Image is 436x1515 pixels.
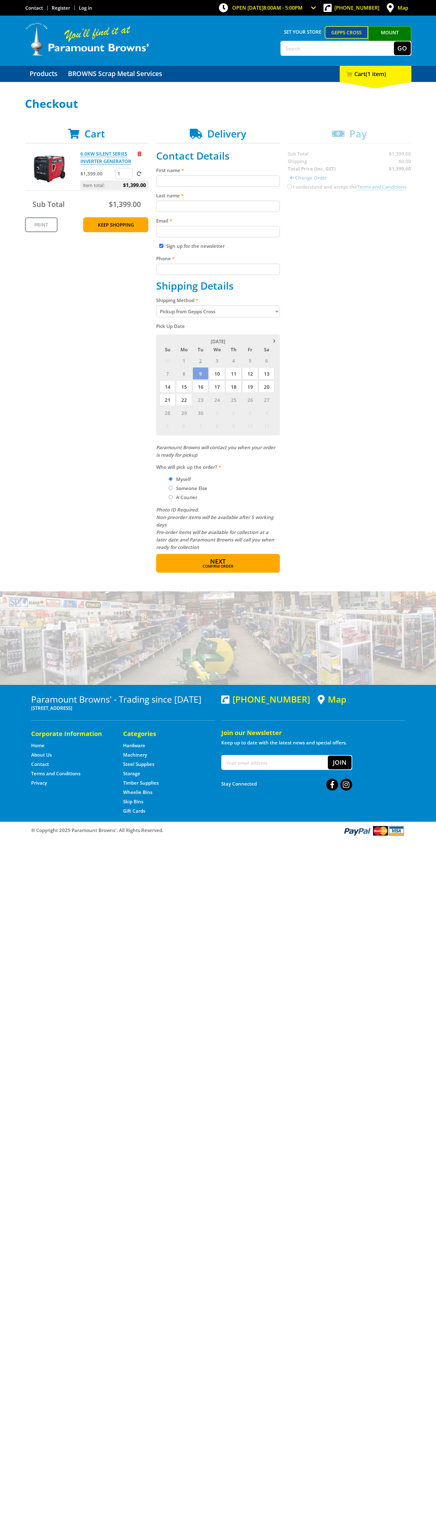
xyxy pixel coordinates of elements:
[259,393,275,406] span: 27
[259,380,275,393] span: 20
[226,354,242,367] span: 4
[242,380,258,393] span: 19
[170,565,266,568] span: Confirm order
[242,345,258,353] span: Fr
[123,729,203,738] h5: Categories
[193,354,208,367] span: 2
[156,176,280,187] input: Please enter your first name.
[156,264,280,275] input: Please enter your telephone number.
[156,201,280,212] input: Please enter your last name.
[31,752,52,758] a: Go to the About Us page
[109,199,141,209] span: $1,399.00
[25,825,411,836] div: ® Copyright 2025 Paramount Browns'. All Rights Reserved.
[31,742,45,749] a: Go to the Home page
[160,393,175,406] span: 21
[210,557,226,565] span: Next
[226,367,242,380] span: 11
[221,739,405,746] p: Keep up to date with the latest news and special offers.
[280,26,325,37] span: Set your store
[123,180,146,190] span: $1,399.00
[209,406,225,419] span: 1
[176,393,192,406] span: 22
[209,367,225,380] span: 10
[242,420,258,432] span: 10
[84,127,105,140] span: Cart
[242,393,258,406] span: 26
[156,322,280,330] label: Pick Up Date
[80,151,131,165] a: 6.0KW SILENT SERIES INVERTER GENERATOR
[156,150,280,162] h2: Contact Details
[156,296,280,304] label: Shipping Method
[176,367,192,380] span: 8
[83,217,148,232] a: Keep Shopping
[174,474,193,484] label: Myself
[160,354,175,367] span: 31
[25,217,58,232] a: Print
[242,354,258,367] span: 5
[169,495,173,499] input: Please select who will pick up the order.
[79,5,92,11] a: Log in
[281,41,394,55] input: Search
[31,729,111,738] h5: Corporate Information
[156,305,280,317] select: Please select a shipping method.
[221,776,352,791] div: Stay Connected
[242,367,258,380] span: 12
[25,5,43,11] a: Go to the Contact page
[232,4,303,11] span: OPEN [DATE]
[166,243,225,249] label: Sign up for the newsletter
[52,5,70,11] a: Go to the registration page
[176,420,192,432] span: 6
[160,420,175,432] span: 5
[123,742,145,749] a: Go to the Hardware page
[193,345,208,353] span: Tu
[222,756,328,769] input: Your email address
[193,420,208,432] span: 7
[207,127,246,140] span: Delivery
[176,354,192,367] span: 1
[156,166,280,174] label: First name
[156,217,280,224] label: Email
[160,367,175,380] span: 7
[137,151,141,157] a: Remove from cart
[394,41,411,55] button: Go
[31,780,47,786] a: Go to the Privacy page
[156,226,280,237] input: Please enter your email address.
[25,22,150,56] img: Paramount Browns'
[176,380,192,393] span: 15
[31,694,215,704] h3: Paramount Browns' - Trading since [DATE]
[340,66,411,82] div: Cart
[32,199,65,209] span: Sub Total
[160,345,175,353] span: Su
[176,345,192,353] span: Mo
[31,150,68,187] img: 6.0KW SILENT SERIES INVERTER GENERATOR
[328,756,352,769] button: Join
[325,26,368,39] a: Gepps Cross
[169,486,173,490] input: Please select who will pick up the order.
[226,345,242,353] span: Th
[25,66,62,82] a: Go to the Products page
[259,354,275,367] span: 6
[211,338,225,344] span: [DATE]
[123,789,152,796] a: Go to the Wheelie Bins page
[221,729,405,737] h5: Join our Newsletter
[31,704,215,712] p: [STREET_ADDRESS]
[160,406,175,419] span: 28
[209,380,225,393] span: 17
[156,444,275,458] em: Paramount Browns will contact you when your order is ready for pickup
[209,345,225,353] span: We
[209,420,225,432] span: 8
[259,367,275,380] span: 13
[156,192,280,199] label: Last name
[31,770,80,777] a: Go to the Terms and Conditions page
[174,492,199,503] label: A Courier
[366,70,386,78] span: (1 item)
[156,507,274,550] em: Photo ID Required. Non-preorder items will be available after 5 working days Pre-order items will...
[80,180,148,190] p: Item total:
[63,66,167,82] a: Go to the BROWNS Scrap Metal Services page
[156,463,280,471] label: Who will pick up the order?
[209,393,225,406] span: 24
[242,406,258,419] span: 3
[209,354,225,367] span: 3
[221,694,310,704] div: [PHONE_NUMBER]
[25,98,411,110] h1: Checkout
